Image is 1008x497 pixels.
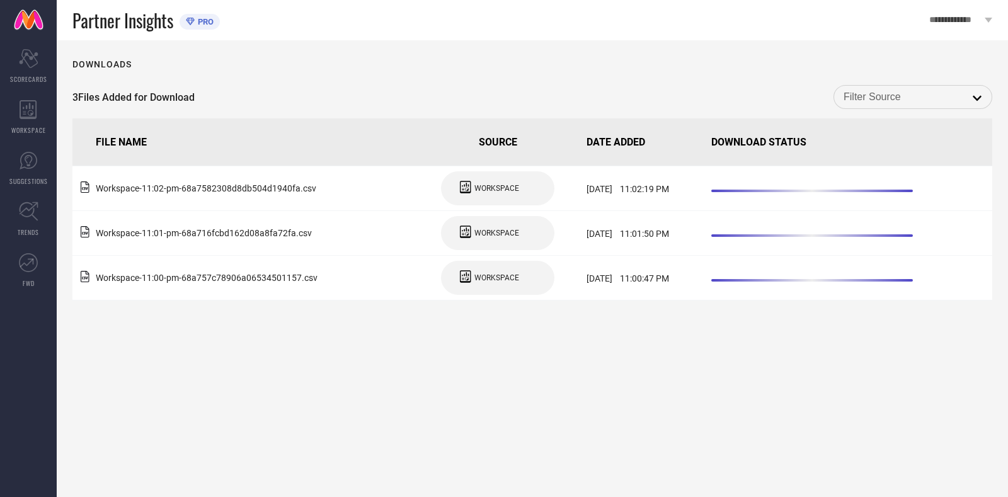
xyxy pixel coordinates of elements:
[72,118,415,166] th: FILE NAME
[195,17,214,26] span: PRO
[581,118,707,166] th: DATE ADDED
[474,273,519,282] span: WORKSPACE
[474,229,519,237] span: WORKSPACE
[587,273,669,283] span: [DATE] 11:00:47 PM
[587,184,669,194] span: [DATE] 11:02:19 PM
[72,8,173,33] span: Partner Insights
[23,278,35,288] span: FWD
[10,74,47,84] span: SCORECARDS
[587,229,669,239] span: [DATE] 11:01:50 PM
[474,184,519,193] span: WORKSPACE
[96,228,312,238] span: Workspace - 11:01-pm - 68a716fcbd162d08a8fa72fa .csv
[18,227,39,237] span: TRENDS
[706,118,992,166] th: DOWNLOAD STATUS
[96,183,316,193] span: Workspace - 11:02-pm - 68a7582308d8db504d1940fa .csv
[72,59,132,69] h1: Downloads
[415,118,581,166] th: SOURCE
[9,176,48,186] span: SUGGESTIONS
[72,91,195,103] span: 3 Files Added for Download
[96,273,318,283] span: Workspace - 11:00-pm - 68a757c78906a06534501157 .csv
[11,125,46,135] span: WORKSPACE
